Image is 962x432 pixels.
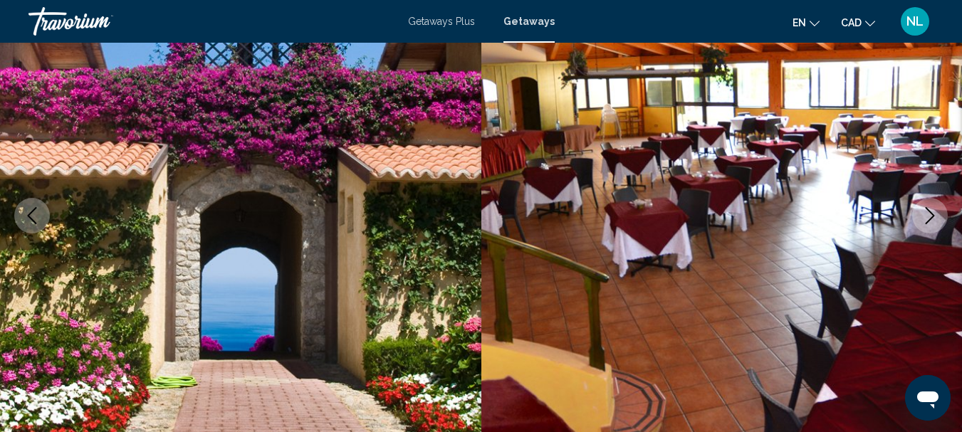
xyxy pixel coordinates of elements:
[841,17,862,28] span: CAD
[14,198,50,233] button: Previous image
[905,375,951,421] iframe: Button to launch messaging window
[912,198,948,233] button: Next image
[408,16,475,27] a: Getaways Plus
[793,12,820,33] button: Change language
[896,6,934,36] button: User Menu
[28,7,394,36] a: Travorium
[503,16,555,27] a: Getaways
[906,14,924,28] span: NL
[793,17,806,28] span: en
[841,12,875,33] button: Change currency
